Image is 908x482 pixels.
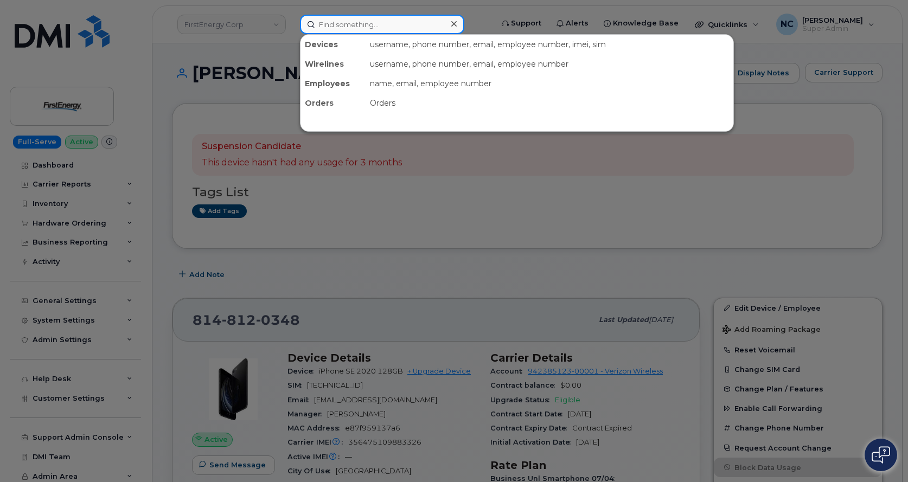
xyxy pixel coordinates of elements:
div: Employees [300,74,366,93]
div: username, phone number, email, employee number [366,54,733,74]
img: Open chat [872,446,890,464]
div: username, phone number, email, employee number, imei, sim [366,35,733,54]
div: Wirelines [300,54,366,74]
div: name, email, employee number [366,74,733,93]
div: Devices [300,35,366,54]
div: Orders [366,93,733,113]
div: Orders [300,93,366,113]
